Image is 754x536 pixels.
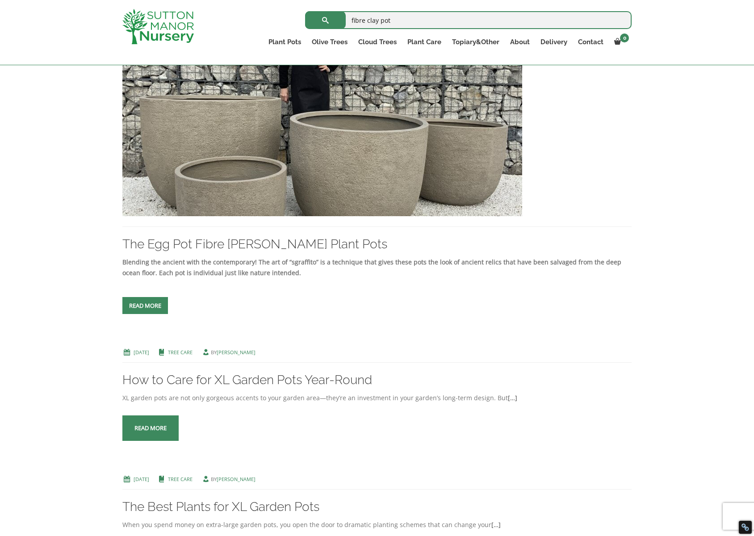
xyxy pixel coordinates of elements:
[122,258,621,277] strong: Blending the ancient with the contemporary! The art of “sgraffito” is a technique that gives thes...
[263,36,306,48] a: Plant Pots
[741,523,750,532] div: Restore Info Box &#10;&#10;NoFollow Info:&#10; META-Robots NoFollow: &#09;false&#10; META-Robots ...
[508,394,517,402] a: […]
[122,9,194,44] img: logo
[122,297,168,314] a: Read more
[201,476,256,482] span: by
[447,36,505,48] a: Topiary&Other
[122,115,522,124] a: The Egg Pot Fibre Clay Champagne Plant Pots
[134,476,149,482] a: [DATE]
[122,393,632,403] div: XL garden pots are not only gorgeous accents to your garden area—they’re an investment in your ga...
[305,11,632,29] input: Search...
[168,476,193,482] a: Tree Care
[122,373,372,387] a: How to Care for XL Garden Pots Year-Round
[122,24,522,216] img: The Egg Pot Fibre Clay Champagne Plant Pots - IMG 2974
[217,349,256,356] a: [PERSON_NAME]
[505,36,535,48] a: About
[573,36,609,48] a: Contact
[491,520,501,529] a: […]
[201,349,256,356] span: by
[122,519,632,530] div: When you spend money on extra-large garden pots, you open the door to dramatic planting schemes t...
[134,349,149,356] a: [DATE]
[122,499,319,514] a: The Best Plants for XL Garden Pots
[168,349,193,356] a: Tree Care
[402,36,447,48] a: Plant Care
[353,36,402,48] a: Cloud Trees
[306,36,353,48] a: Olive Trees
[122,415,179,441] a: Read more
[535,36,573,48] a: Delivery
[122,237,387,251] a: The Egg Pot Fibre [PERSON_NAME] Plant Pots
[609,36,632,48] a: 0
[217,476,256,482] a: [PERSON_NAME]
[620,33,629,42] span: 0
